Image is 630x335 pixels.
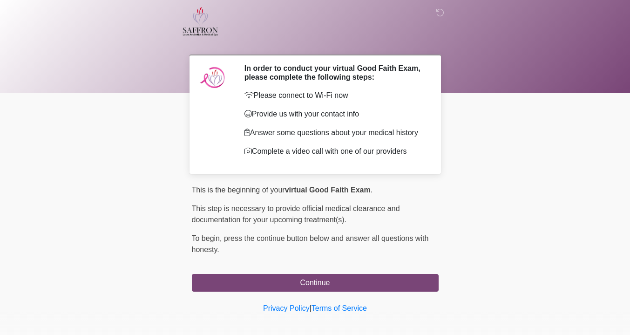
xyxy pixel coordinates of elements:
p: Answer some questions about your medical history [244,127,425,138]
p: Complete a video call with one of our providers [244,146,425,157]
strong: virtual Good Faith Exam [285,186,371,194]
p: Provide us with your contact info [244,109,425,120]
a: Terms of Service [312,304,367,312]
span: press the continue button below and answer all questions with honesty. [192,234,429,253]
button: Continue [192,274,439,292]
h2: In order to conduct your virtual Good Faith Exam, please complete the following steps: [244,64,425,82]
img: Saffron Laser Aesthetics and Medical Spa Logo [183,7,219,36]
span: To begin, [192,234,224,242]
span: This is the beginning of your [192,186,285,194]
a: | [310,304,312,312]
img: Agent Avatar [199,64,227,92]
span: . [371,186,373,194]
span: This step is necessary to provide official medical clearance and documentation for your upcoming ... [192,205,400,224]
p: Please connect to Wi-Fi now [244,90,425,101]
a: Privacy Policy [263,304,310,312]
